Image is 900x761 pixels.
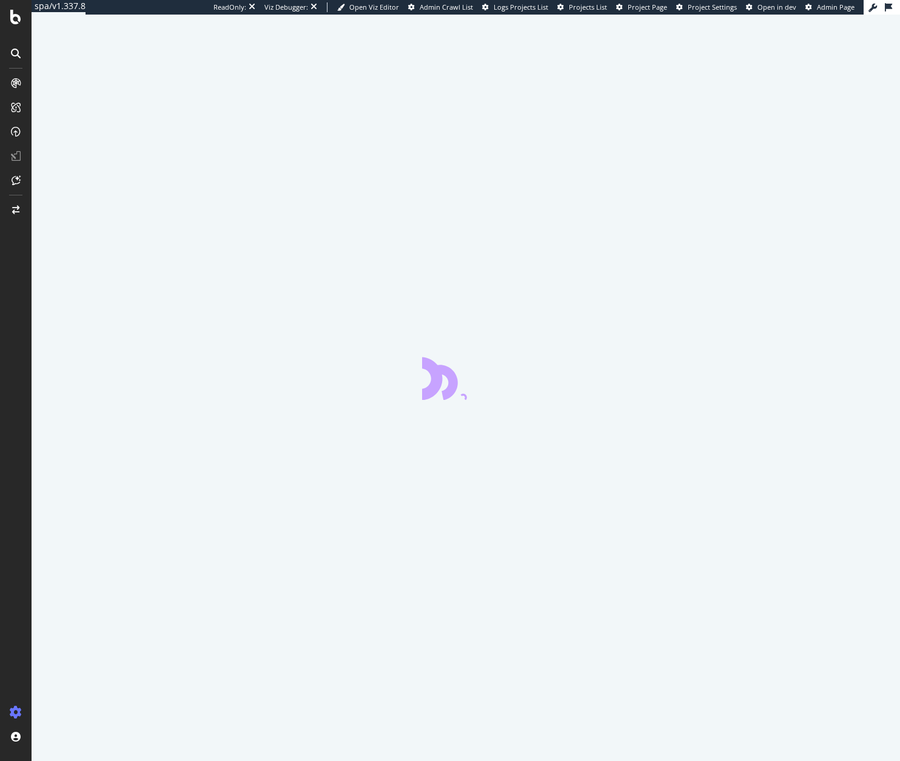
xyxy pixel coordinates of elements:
[569,2,607,12] span: Projects List
[557,2,607,12] a: Projects List
[805,2,855,12] a: Admin Page
[422,356,509,400] div: animation
[688,2,737,12] span: Project Settings
[817,2,855,12] span: Admin Page
[264,2,308,12] div: Viz Debugger:
[616,2,667,12] a: Project Page
[420,2,473,12] span: Admin Crawl List
[746,2,796,12] a: Open in dev
[494,2,548,12] span: Logs Projects List
[349,2,399,12] span: Open Viz Editor
[213,2,246,12] div: ReadOnly:
[337,2,399,12] a: Open Viz Editor
[482,2,548,12] a: Logs Projects List
[676,2,737,12] a: Project Settings
[757,2,796,12] span: Open in dev
[408,2,473,12] a: Admin Crawl List
[628,2,667,12] span: Project Page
